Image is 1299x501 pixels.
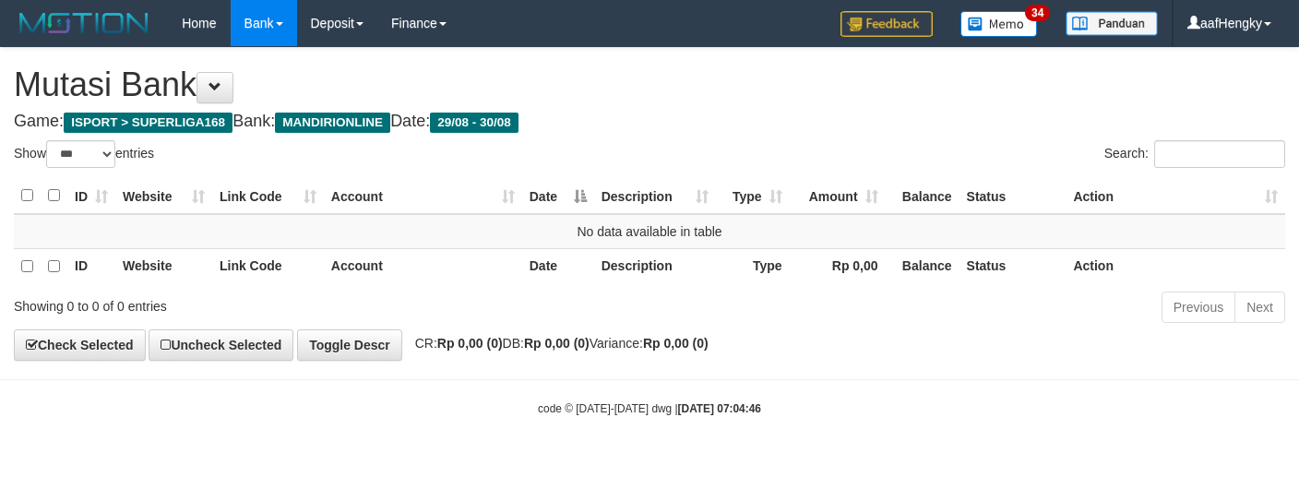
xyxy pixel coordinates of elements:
[297,329,402,361] a: Toggle Descr
[275,113,390,133] span: MANDIRIONLINE
[538,402,761,415] small: code © [DATE]-[DATE] dwg |
[14,66,1285,103] h1: Mutasi Bank
[1066,178,1285,214] th: Action: activate to sort column ascending
[149,329,293,361] a: Uncheck Selected
[1162,292,1235,323] a: Previous
[1154,140,1285,168] input: Search:
[959,248,1067,284] th: Status
[886,248,959,284] th: Balance
[14,9,154,37] img: MOTION_logo.png
[406,336,709,351] span: CR: DB: Variance:
[678,402,761,415] strong: [DATE] 07:04:46
[212,248,324,284] th: Link Code
[437,336,503,351] strong: Rp 0,00 (0)
[522,178,594,214] th: Date: activate to sort column descending
[1066,11,1158,36] img: panduan.png
[522,248,594,284] th: Date
[790,248,886,284] th: Rp 0,00
[324,248,522,284] th: Account
[430,113,518,133] span: 29/08 - 30/08
[14,329,146,361] a: Check Selected
[14,113,1285,131] h4: Game: Bank: Date:
[64,113,232,133] span: ISPORT > SUPERLIGA168
[212,178,324,214] th: Link Code: activate to sort column ascending
[643,336,709,351] strong: Rp 0,00 (0)
[594,178,716,214] th: Description: activate to sort column ascending
[14,290,528,316] div: Showing 0 to 0 of 0 entries
[324,178,522,214] th: Account: activate to sort column ascending
[14,140,154,168] label: Show entries
[959,178,1067,214] th: Status
[960,11,1038,37] img: Button%20Memo.svg
[716,178,790,214] th: Type: activate to sort column ascending
[1066,248,1285,284] th: Action
[716,248,790,284] th: Type
[115,178,212,214] th: Website: activate to sort column ascending
[594,248,716,284] th: Description
[115,248,212,284] th: Website
[1104,140,1285,168] label: Search:
[886,178,959,214] th: Balance
[1025,5,1050,21] span: 34
[1234,292,1285,323] a: Next
[14,214,1285,249] td: No data available in table
[790,178,886,214] th: Amount: activate to sort column ascending
[840,11,933,37] img: Feedback.jpg
[67,178,115,214] th: ID: activate to sort column ascending
[67,248,115,284] th: ID
[524,336,590,351] strong: Rp 0,00 (0)
[46,140,115,168] select: Showentries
